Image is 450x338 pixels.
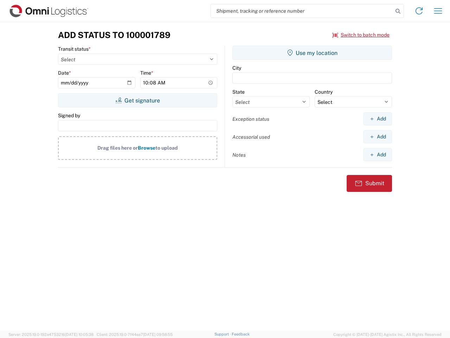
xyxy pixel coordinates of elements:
[364,148,392,161] button: Add
[364,130,392,143] button: Add
[58,93,217,107] button: Get signature
[58,112,80,119] label: Signed by
[232,332,250,336] a: Feedback
[333,331,442,338] span: Copyright © [DATE]-[DATE] Agistix Inc., All Rights Reserved
[65,332,94,337] span: [DATE] 10:05:38
[140,70,153,76] label: Time
[58,46,91,52] label: Transit status
[232,65,241,71] label: City
[315,89,333,95] label: Country
[232,152,246,158] label: Notes
[364,112,392,125] button: Add
[97,145,138,151] span: Drag files here or
[58,70,71,76] label: Date
[232,46,392,60] button: Use my location
[232,116,269,122] label: Exception status
[347,175,392,192] button: Submit
[211,4,393,18] input: Shipment, tracking or reference number
[58,30,171,40] h3: Add Status to 100001789
[138,145,155,151] span: Browse
[232,89,245,95] label: State
[155,145,178,151] span: to upload
[214,332,232,336] a: Support
[8,332,94,337] span: Server: 2025.19.0-192a4753216
[232,134,270,140] label: Accessorial used
[332,29,390,41] button: Switch to batch mode
[97,332,173,337] span: Client: 2025.19.0-7f44ea7
[143,332,173,337] span: [DATE] 09:58:55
